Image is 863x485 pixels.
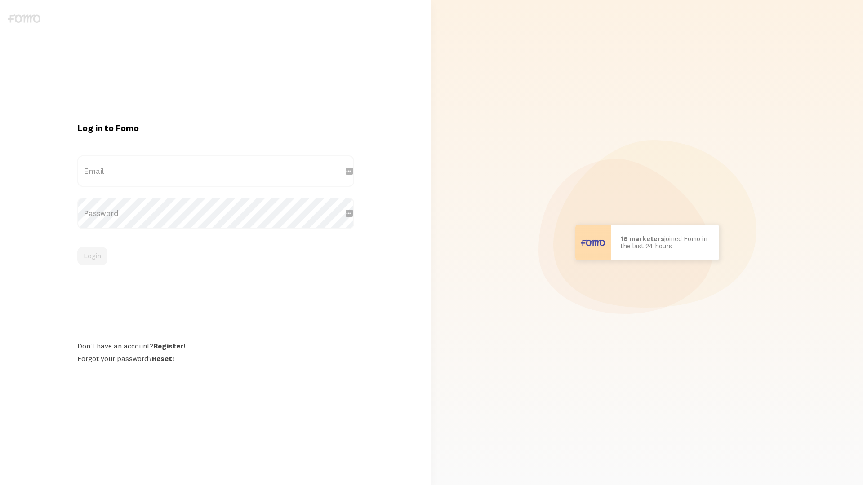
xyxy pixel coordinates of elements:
a: Register! [153,341,185,350]
label: Password [77,198,354,229]
p: joined Fomo in the last 24 hours [620,235,710,250]
div: Forgot your password? [77,354,354,363]
a: Reset! [152,354,174,363]
img: User avatar [575,225,611,260]
div: Don't have an account? [77,341,354,350]
img: CewHEUcf+rDnxpJS4dIbojsnOiL0hfafwTOClcAAAAAElFTkSuQmCC [346,168,353,175]
img: fomo-logo-gray-b99e0e8ada9f9040e2984d0d95b3b12da0074ffd48d1e5cb62ac37fc77b0b268.svg [8,14,40,23]
b: 16 marketers [620,234,664,243]
h1: Log in to Fomo [77,122,354,134]
img: CewHEUcf+rDnxpJS4dIbojsnOiL0hfafwTOClcAAAAAElFTkSuQmCC [346,210,353,217]
label: Email [77,155,354,187]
